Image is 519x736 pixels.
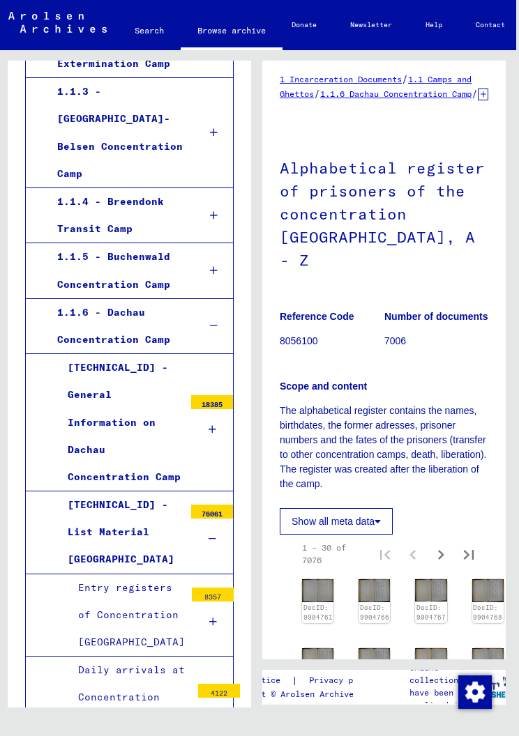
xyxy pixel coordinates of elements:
[275,8,333,42] a: Donate
[402,72,408,85] span: /
[8,12,107,33] img: Arolsen_neg.svg
[455,540,483,568] button: Last page
[222,688,394,700] p: Copyright © Arolsen Archives, 2021
[57,491,184,574] div: [TECHNICAL_ID] - List Material [GEOGRAPHIC_DATA]
[320,89,472,99] a: 1.1.6 Dachau Concentration Camp
[280,74,402,84] a: 1 Incarceration Documents
[181,14,283,50] a: Browse archive
[473,604,502,621] a: DocID: 9904768
[472,579,504,602] img: 001.jpg
[280,136,488,289] h1: Alphabetical register of prisoners of the concentration [GEOGRAPHIC_DATA], A - Z
[472,648,504,671] img: 001.jpg
[47,78,188,187] div: 1.1.3 - [GEOGRAPHIC_DATA]-Belsen Concentration Camp
[192,588,234,601] div: 8357
[303,604,333,621] a: DocID: 9904761
[415,579,446,602] img: 001.jpg
[280,381,367,392] b: Scope and content
[302,648,333,671] img: 001.jpg
[280,404,488,491] p: The alphabetical register contains the names, birthdates, the former adresses, prisoner numbers a...
[399,540,427,568] button: Previous page
[472,87,478,100] span: /
[302,542,349,567] div: 1 – 30 of 7076
[409,8,459,42] a: Help
[68,574,185,657] div: Entry registers of Concentration [GEOGRAPHIC_DATA]
[384,334,488,348] p: 7006
[280,508,393,535] button: Show all meta data
[384,311,488,322] b: Number of documents
[280,311,354,322] b: Reference Code
[191,505,233,519] div: 76061
[359,579,390,602] img: 001.jpg
[57,354,184,491] div: [TECHNICAL_ID] - General Information on Dachau Concentration Camp
[191,395,233,409] div: 18385
[371,540,399,568] button: First page
[47,188,188,243] div: 1.1.4 - Breendonk Transit Camp
[415,648,446,671] img: 001.jpg
[333,8,409,42] a: Newsletter
[47,299,188,353] div: 1.1.6 - Dachau Concentration Camp
[458,675,492,709] img: Change consent
[427,540,455,568] button: Next page
[280,334,384,348] p: 8056100
[302,579,333,602] img: 001.jpg
[222,673,394,688] div: |
[47,243,188,298] div: 1.1.5 - Buchenwald Concentration Camp
[198,684,240,698] div: 4122
[118,14,181,47] a: Search
[298,673,394,688] a: Privacy policy
[314,87,320,100] span: /
[360,604,389,621] a: DocID: 9904766
[416,604,446,621] a: DocID: 9904767
[359,648,390,671] img: 001.jpg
